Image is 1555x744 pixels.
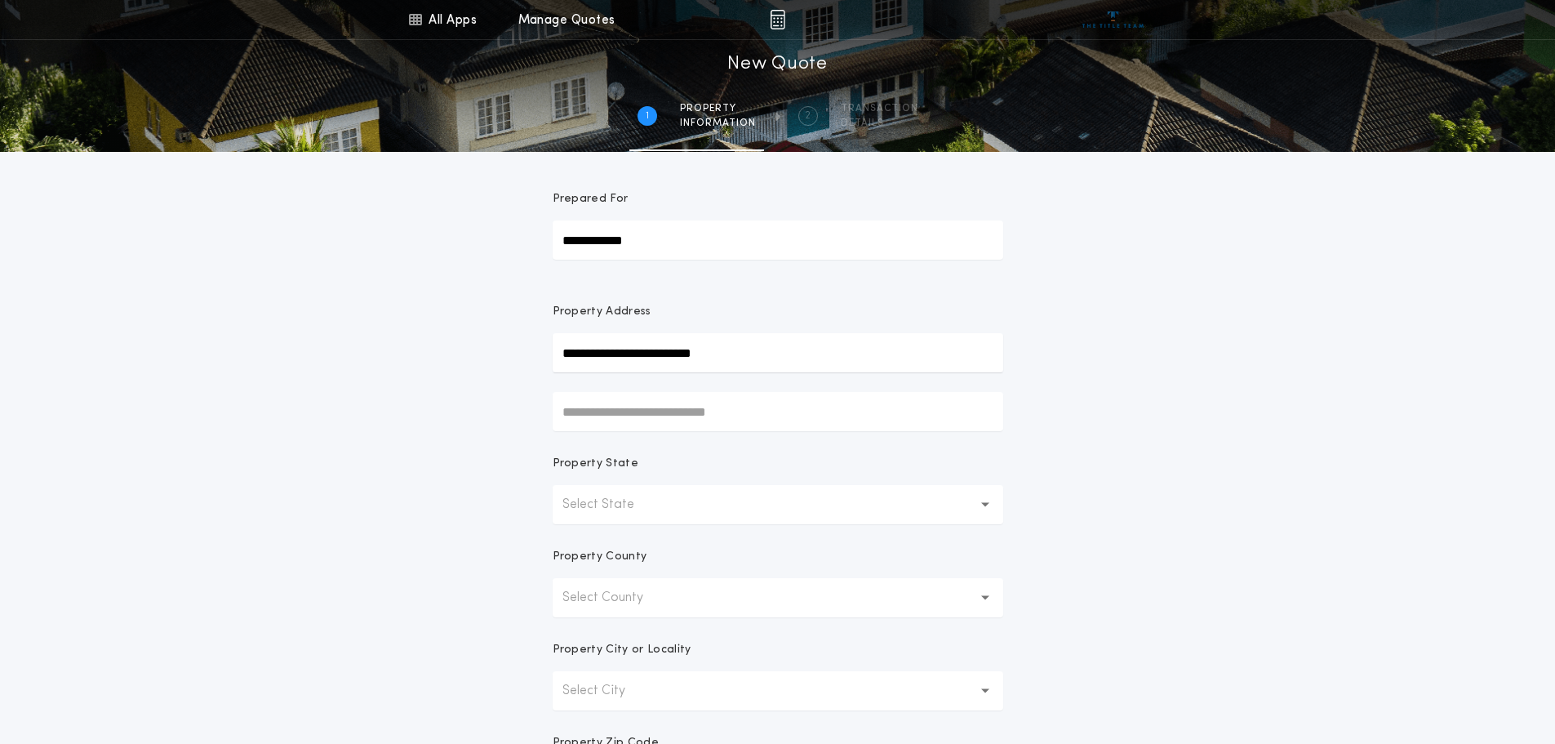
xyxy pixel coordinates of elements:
button: Select City [553,671,1003,711]
img: vs-icon [1082,11,1144,28]
p: Prepared For [553,191,629,207]
button: Select County [553,578,1003,617]
p: Property Address [553,304,1003,320]
h2: 1 [646,109,649,123]
span: details [841,117,918,130]
p: Select County [562,588,669,608]
img: img [770,10,785,29]
input: Prepared For [553,221,1003,260]
p: Property City or Locality [553,642,691,658]
p: Select State [562,495,660,515]
h2: 2 [805,109,811,123]
p: Property State [553,456,638,472]
h1: New Quote [727,51,827,78]
span: Transaction [841,102,918,115]
p: Property County [553,549,647,565]
span: information [680,117,756,130]
span: Property [680,102,756,115]
button: Select State [553,485,1003,524]
p: Select City [562,681,651,701]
